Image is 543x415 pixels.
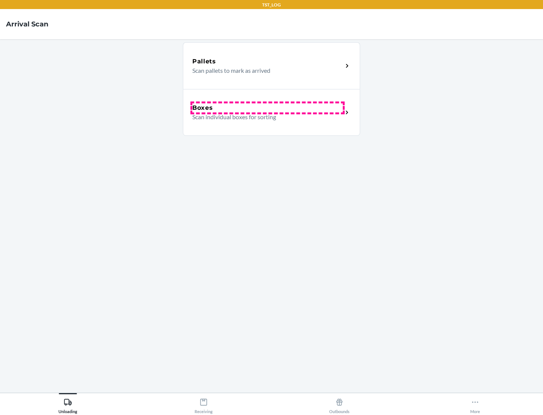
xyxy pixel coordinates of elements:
[183,89,360,136] a: BoxesScan individual boxes for sorting
[470,395,480,414] div: More
[192,112,337,121] p: Scan individual boxes for sorting
[58,395,77,414] div: Unloading
[6,19,48,29] h4: Arrival Scan
[192,66,337,75] p: Scan pallets to mark as arrived
[329,395,350,414] div: Outbounds
[195,395,213,414] div: Receiving
[183,42,360,89] a: PalletsScan pallets to mark as arrived
[136,393,271,414] button: Receiving
[271,393,407,414] button: Outbounds
[192,57,216,66] h5: Pallets
[262,2,281,8] p: TST_LOG
[407,393,543,414] button: More
[192,103,213,112] h5: Boxes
